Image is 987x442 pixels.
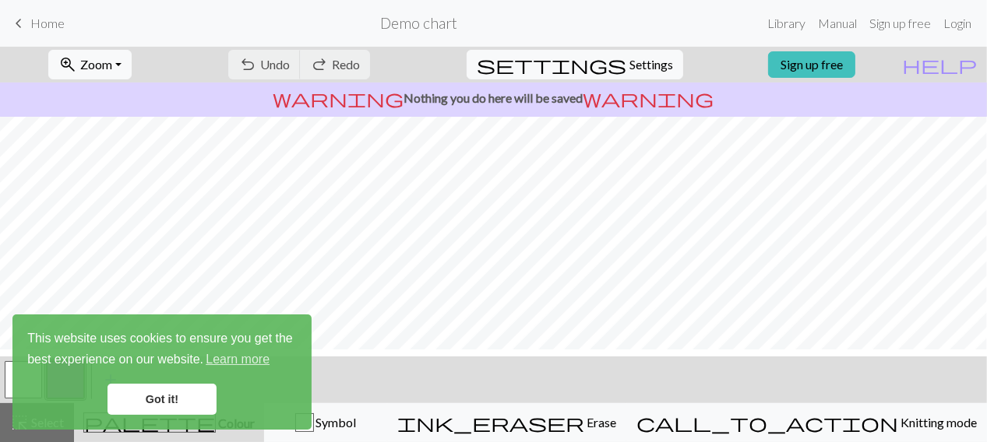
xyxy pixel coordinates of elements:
span: keyboard_arrow_left [9,12,28,34]
button: Knitting mode [626,403,987,442]
a: Library [761,8,812,39]
h2: Demo chart [381,14,458,32]
span: warning [273,87,404,109]
span: settings [477,54,626,75]
span: Settings [629,55,673,74]
a: dismiss cookie message [108,384,217,415]
a: Manual [812,8,863,39]
a: Sign up free [768,51,855,78]
span: zoom_in [58,54,77,75]
span: Zoom [80,57,112,72]
span: warning [583,87,714,109]
span: Knitting mode [898,415,977,430]
p: Nothing you do here will be saved [6,89,981,107]
span: Erase [584,415,616,430]
button: Symbol [264,403,387,442]
span: call_to_action [636,412,898,433]
span: help [902,54,977,75]
button: SettingsSettings [467,50,683,79]
span: Symbol [314,415,357,430]
span: Home [30,16,65,30]
a: Login [937,8,978,39]
a: Home [9,10,65,37]
i: Settings [477,55,626,74]
a: learn more about cookies [203,348,272,371]
span: This website uses cookies to ensure you get the best experience on our website. [27,329,297,371]
span: ink_eraser [397,412,584,433]
a: Sign up free [863,8,937,39]
span: highlight_alt [10,412,29,433]
button: Erase [387,403,626,442]
button: Zoom [48,50,132,79]
div: cookieconsent [12,314,312,430]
